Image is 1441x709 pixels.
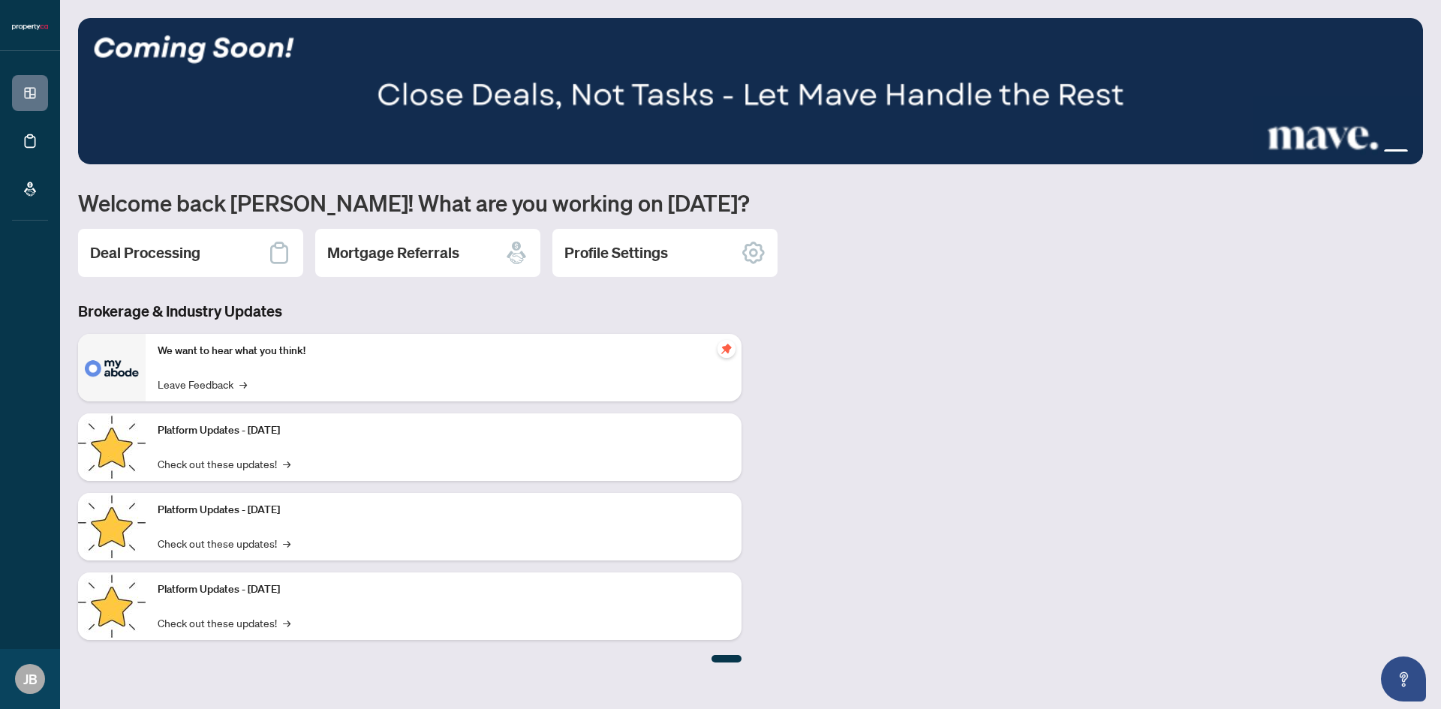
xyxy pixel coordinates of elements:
span: → [283,455,290,472]
a: Check out these updates!→ [158,614,290,631]
button: Open asap [1381,656,1426,701]
span: pushpin [717,340,736,358]
img: logo [12,23,48,32]
a: Leave Feedback→ [158,376,247,392]
p: Platform Updates - [DATE] [158,422,730,439]
span: → [283,614,290,631]
p: Platform Updates - [DATE] [158,502,730,518]
h1: Welcome back [PERSON_NAME]! What are you working on [DATE]? [78,188,1423,217]
button: 1 [1360,149,1366,155]
h2: Deal Processing [90,242,200,263]
p: Platform Updates - [DATE] [158,581,730,598]
p: We want to hear what you think! [158,343,730,359]
span: JB [23,668,38,689]
span: → [239,376,247,392]
a: Check out these updates!→ [158,535,290,551]
img: Platform Updates - June 23, 2025 [78,572,146,640]
a: Check out these updates!→ [158,455,290,472]
button: 2 [1372,149,1378,155]
img: Slide 2 [78,18,1423,164]
h2: Profile Settings [564,242,668,263]
h3: Brokerage & Industry Updates [78,301,742,322]
img: Platform Updates - July 8, 2025 [78,493,146,560]
img: We want to hear what you think! [78,334,146,401]
img: Platform Updates - July 21, 2025 [78,413,146,481]
button: 3 [1384,149,1408,155]
h2: Mortgage Referrals [327,242,459,263]
span: → [283,535,290,551]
